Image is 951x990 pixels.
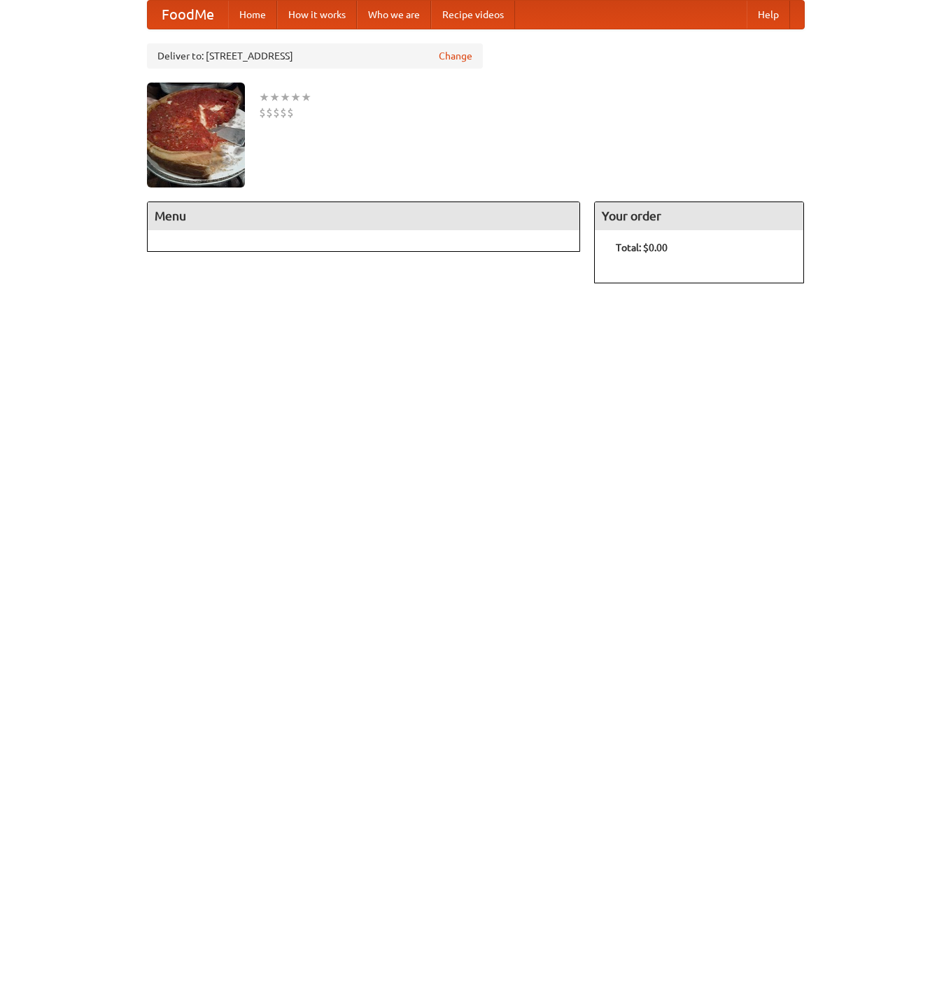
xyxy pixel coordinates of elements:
li: $ [273,105,280,120]
h4: Menu [148,202,580,230]
li: $ [259,105,266,120]
li: $ [280,105,287,120]
a: Recipe videos [431,1,515,29]
li: ★ [259,90,269,105]
li: ★ [280,90,290,105]
h4: Your order [595,202,803,230]
li: ★ [290,90,301,105]
div: Deliver to: [STREET_ADDRESS] [147,43,483,69]
li: ★ [301,90,311,105]
a: Change [439,49,472,63]
a: Who we are [357,1,431,29]
li: $ [287,105,294,120]
b: Total: $0.00 [616,242,668,253]
a: Help [747,1,790,29]
li: $ [266,105,273,120]
a: FoodMe [148,1,228,29]
img: angular.jpg [147,83,245,188]
a: How it works [277,1,357,29]
li: ★ [269,90,280,105]
a: Home [228,1,277,29]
